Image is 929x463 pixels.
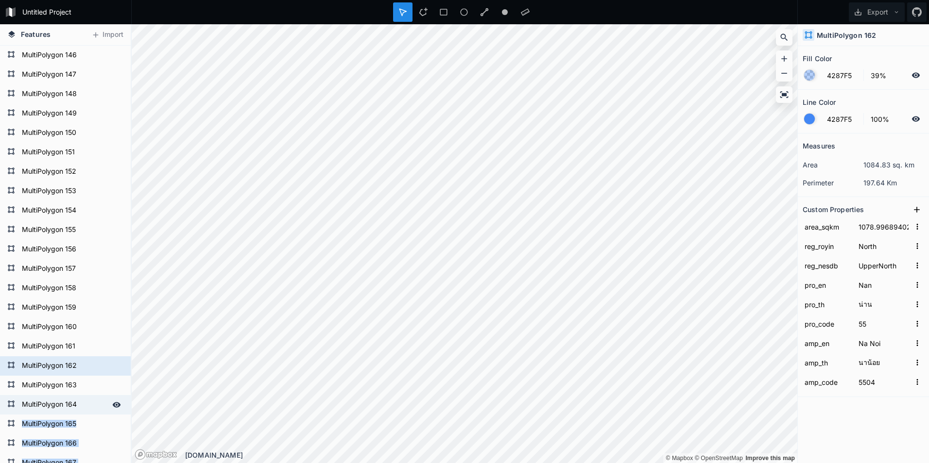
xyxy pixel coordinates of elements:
input: Name [803,375,852,389]
span: Features [21,29,51,39]
a: Mapbox logo [135,449,177,460]
dt: perimeter [803,178,863,188]
h2: Custom Properties [803,202,864,217]
input: Name [803,258,852,273]
input: Empty [857,239,911,253]
input: Empty [857,258,911,273]
input: Name [803,239,852,253]
div: [DOMAIN_NAME] [185,450,797,460]
input: Name [803,355,852,370]
input: Empty [857,278,911,292]
a: OpenStreetMap [695,455,743,462]
h2: Fill Color [803,51,832,66]
button: Export [849,2,905,22]
button: Import [86,27,128,43]
input: Empty [857,375,911,389]
a: Mapbox [666,455,693,462]
input: Name [803,297,852,312]
input: Name [803,336,852,350]
h2: Line Color [803,95,836,110]
input: Name [803,316,852,331]
h4: MultiPolygon 162 [817,30,876,40]
input: Name [803,278,852,292]
input: Empty [857,336,911,350]
input: Empty [857,219,911,234]
h2: Measures [803,138,835,153]
input: Empty [857,355,911,370]
input: Name [803,219,852,234]
dd: 1084.83 sq. km [863,160,924,170]
dd: 197.64 Km [863,178,924,188]
a: Map feedback [745,455,795,462]
input: Empty [857,297,911,312]
input: Empty [857,316,911,331]
dt: area [803,160,863,170]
